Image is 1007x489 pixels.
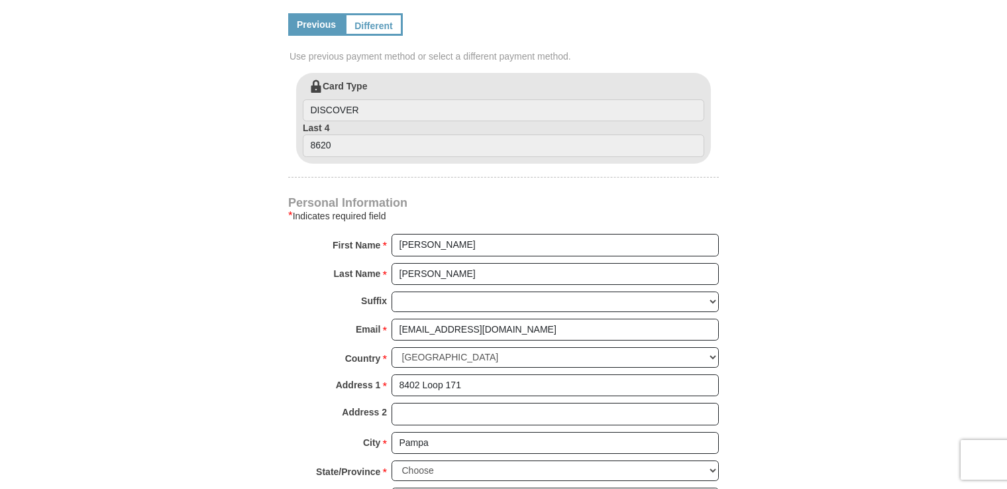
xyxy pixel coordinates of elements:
[303,121,704,157] label: Last 4
[333,236,380,254] strong: First Name
[316,462,380,481] strong: State/Province
[303,80,704,122] label: Card Type
[344,13,403,36] a: Different
[363,433,380,452] strong: City
[290,50,720,63] span: Use previous payment method or select a different payment method.
[345,349,381,368] strong: Country
[303,135,704,157] input: Last 4
[288,13,344,36] a: Previous
[303,99,704,122] input: Card Type
[342,403,387,421] strong: Address 2
[336,376,381,394] strong: Address 1
[356,320,380,339] strong: Email
[288,208,719,224] div: Indicates required field
[334,264,381,283] strong: Last Name
[361,292,387,310] strong: Suffix
[288,197,719,208] h4: Personal Information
